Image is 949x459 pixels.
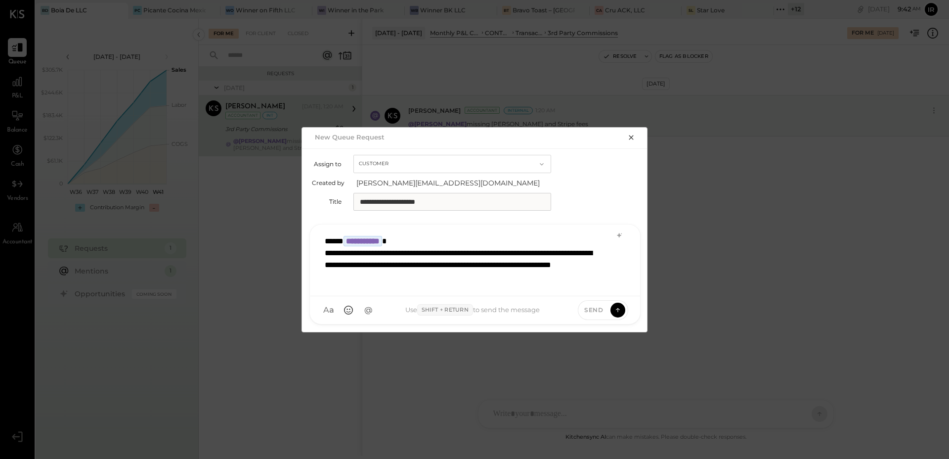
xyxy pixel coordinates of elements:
span: a [329,305,334,315]
label: Title [312,198,342,205]
span: @ [364,305,373,315]
button: Customer [353,155,551,173]
span: [PERSON_NAME][EMAIL_ADDRESS][DOMAIN_NAME] [356,178,554,188]
button: @ [359,301,377,319]
span: Send [584,306,603,314]
button: Aa [320,301,338,319]
label: Created by [312,179,345,186]
h2: New Queue Request [315,133,385,141]
label: Assign to [312,160,342,168]
span: Shift + Return [417,304,473,316]
div: Use to send the message [377,304,568,316]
